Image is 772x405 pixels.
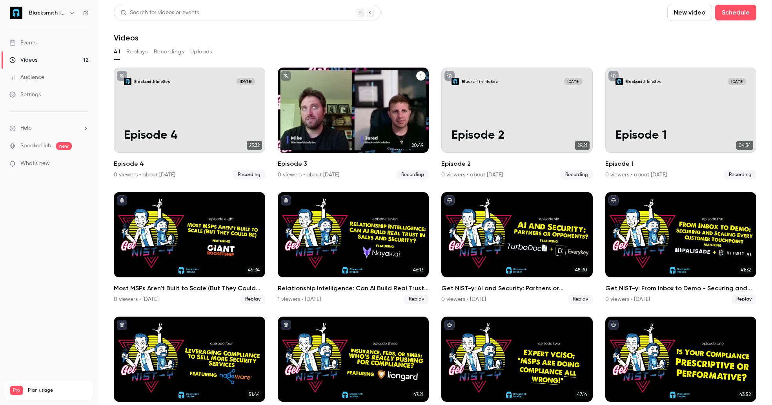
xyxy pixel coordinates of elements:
span: Replay [732,295,756,304]
button: published [444,195,455,205]
img: Blacksmith InfoSec [10,7,22,19]
span: 20:49 [409,141,426,150]
p: Blacksmith InfoSec [134,79,170,84]
img: Episode 2 [452,78,459,85]
a: Episode 1Blacksmith InfoSec[DATE]Episode 104:34Episode 10 viewers • about [DATE]Recording [605,68,757,180]
span: Replay [240,295,265,304]
span: 29:21 [575,141,590,150]
span: 48:30 [573,266,590,274]
div: 0 viewers • [DATE] [605,295,650,303]
div: 0 viewers • about [DATE] [441,171,503,179]
span: 46:13 [411,266,426,274]
button: published [117,320,127,330]
div: 0 viewers • about [DATE] [114,171,175,179]
button: All [114,46,120,58]
span: Recording [724,170,756,180]
a: 48:30Get NIST-y: AI and Security: Partners or Opponents?0 viewers • [DATE]Replay [441,192,593,304]
li: Get NIST-y: From Inbox to Demo - Securing and Scaling Every Customer Touchpoint [605,192,757,304]
button: unpublished [117,71,127,81]
a: 20:49Episode 30 viewers • about [DATE]Recording [278,68,429,180]
span: 23:32 [247,141,262,150]
li: Get NIST-y: AI and Security: Partners or Opponents? [441,192,593,304]
p: Episode 4 [124,129,255,143]
h2: Most MSPs Aren’t Built to Scale (But They Could Be) [114,284,265,293]
h6: Blacksmith InfoSec [29,9,66,17]
button: Recordings [154,46,184,58]
button: published [608,320,619,330]
button: published [281,195,291,205]
div: 1 viewers • [DATE] [278,295,321,303]
span: 47:21 [411,390,426,399]
div: Events [9,39,36,47]
span: 45:34 [246,266,262,274]
p: Blacksmith InfoSec [462,79,498,84]
button: published [117,195,127,205]
li: Episode 4 [114,68,265,180]
span: [DATE] [564,78,583,85]
button: published [281,320,291,330]
span: Replay [568,295,593,304]
li: Episode 1 [605,68,757,180]
div: Settings [9,91,41,99]
p: Episode 2 [452,129,583,143]
span: What's new [20,159,50,168]
button: Schedule [715,5,756,20]
a: 45:34Most MSPs Aren’t Built to Scale (But They Could Be)0 viewers • [DATE]Replay [114,192,265,304]
span: Pro [10,386,23,395]
div: 0 viewers • [DATE] [114,295,158,303]
h1: Videos [114,33,138,42]
h2: Get NIST-y: From Inbox to Demo - Securing and Scaling Every Customer Touchpoint [605,284,757,293]
button: unpublished [444,71,455,81]
h2: Episode 4 [114,159,265,169]
div: 0 viewers • about [DATE] [605,171,667,179]
span: 41:32 [738,266,753,274]
span: [DATE] [728,78,746,85]
div: Search for videos or events [120,9,199,17]
div: Videos [9,56,37,64]
span: Help [20,124,32,132]
h2: Episode 1 [605,159,757,169]
span: Recording [397,170,429,180]
span: 51:44 [246,390,262,399]
li: Episode 3 [278,68,429,180]
section: Videos [114,5,756,400]
div: 0 viewers • about [DATE] [278,171,339,179]
h2: Get NIST-y: AI and Security: Partners or Opponents? [441,284,593,293]
li: help-dropdown-opener [9,124,89,132]
img: Episode 4 [124,78,131,85]
span: 43:52 [737,390,753,399]
button: unpublished [281,71,291,81]
button: Uploads [190,46,212,58]
p: Blacksmith InfoSec [625,79,661,84]
h2: Episode 2 [441,159,593,169]
div: Audience [9,73,44,81]
button: unpublished [608,71,619,81]
a: 46:13Relationship Intelligence: Can AI Build Real Trust in Sales and Security?1 viewers • [DATE]R... [278,192,429,304]
span: Recording [561,170,593,180]
a: Episode 2Blacksmith InfoSec[DATE]Episode 229:21Episode 20 viewers • about [DATE]Recording [441,68,593,180]
li: Relationship Intelligence: Can AI Build Real Trust in Sales and Security? [278,192,429,304]
span: new [56,142,72,150]
iframe: Noticeable Trigger [79,160,89,167]
li: Episode 2 [441,68,593,180]
div: 0 viewers • [DATE] [441,295,486,303]
h2: Episode 3 [278,159,429,169]
a: SpeakerHub [20,142,51,150]
button: Replays [126,46,147,58]
img: Episode 1 [615,78,623,85]
a: 41:32Get NIST-y: From Inbox to Demo - Securing and Scaling Every Customer Touchpoint0 viewers • [... [605,192,757,304]
span: [DATE] [237,78,255,85]
span: 47:14 [575,390,590,399]
h2: Relationship Intelligence: Can AI Build Real Trust in Sales and Security? [278,284,429,293]
span: Recording [233,170,265,180]
button: published [608,195,619,205]
span: Plan usage [28,387,88,394]
span: Replay [404,295,429,304]
span: 04:34 [736,141,753,150]
button: published [444,320,455,330]
button: New video [667,5,712,20]
p: Episode 1 [615,129,747,143]
li: Most MSPs Aren’t Built to Scale (But They Could Be) [114,192,265,304]
a: Episode 4Blacksmith InfoSec[DATE]Episode 423:32Episode 40 viewers • about [DATE]Recording [114,68,265,180]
